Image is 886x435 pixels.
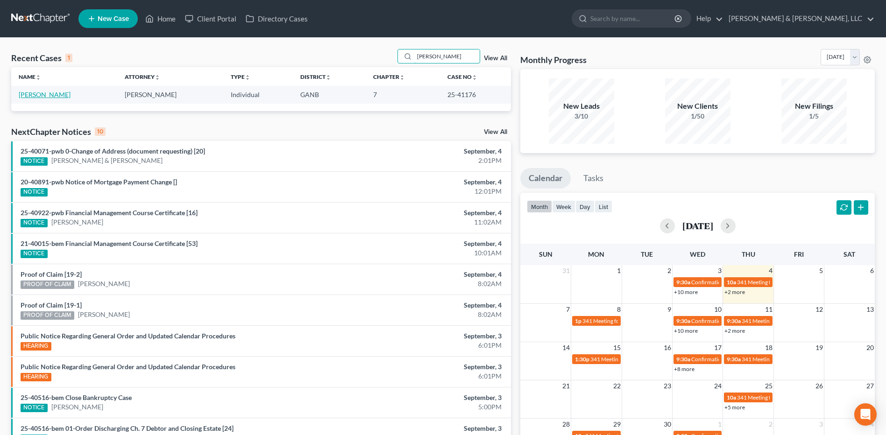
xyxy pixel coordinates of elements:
[300,73,331,80] a: Districtunfold_more
[865,304,875,315] span: 13
[674,327,698,334] a: +10 more
[713,342,723,353] span: 17
[347,147,502,156] div: September, 4
[815,380,824,392] span: 26
[472,75,477,80] i: unfold_more
[347,402,502,412] div: 5:00PM
[539,250,553,258] span: Sun
[35,75,41,80] i: unfold_more
[21,219,48,227] div: NOTICE
[727,356,741,363] span: 9:30a
[241,10,312,27] a: Directory Cases
[21,178,177,186] a: 20-40891-pwb Notice of Mortgage Payment Change []
[682,221,713,231] h2: [DATE]
[347,301,502,310] div: September, 4
[347,279,502,288] div: 8:02AM
[527,200,552,213] button: month
[691,279,798,286] span: Confirmation Hearing for [PERSON_NAME]
[125,73,160,80] a: Attorneyunfold_more
[245,75,250,80] i: unfold_more
[223,86,293,103] td: Individual
[713,304,723,315] span: 10
[676,356,690,363] span: 9:30a
[575,168,612,189] a: Tasks
[612,380,622,392] span: 22
[484,55,507,62] a: View All
[347,424,502,433] div: September, 3
[590,10,676,27] input: Search by name...
[674,365,695,372] a: +8 more
[347,393,502,402] div: September, 3
[51,156,163,165] a: [PERSON_NAME] & [PERSON_NAME]
[21,363,235,371] a: Public Notice Regarding General Order and Updated Calendar Procedures
[781,112,847,121] div: 1/5
[713,380,723,392] span: 24
[724,404,745,411] a: +5 more
[865,380,875,392] span: 27
[11,52,72,63] div: Recent Cases
[347,341,502,350] div: 6:01PM
[326,75,331,80] i: unfold_more
[818,265,824,276] span: 5
[588,250,604,258] span: Mon
[843,250,855,258] span: Sat
[727,279,736,286] span: 10a
[549,101,614,112] div: New Leads
[347,310,502,319] div: 8:02AM
[484,129,507,135] a: View All
[78,310,130,319] a: [PERSON_NAME]
[347,331,502,341] div: September, 3
[665,112,730,121] div: 1/50
[724,327,745,334] a: +2 more
[561,380,571,392] span: 21
[692,10,723,27] a: Help
[21,270,82,278] a: Proof of Claim [19-2]
[676,317,690,324] span: 9:30a
[51,217,103,227] a: [PERSON_NAME]
[440,86,511,103] td: 25-41176
[21,157,48,166] div: NOTICE
[815,304,824,315] span: 12
[293,86,366,103] td: GANB
[665,101,730,112] div: New Clients
[616,265,622,276] span: 1
[663,380,672,392] span: 23
[815,342,824,353] span: 19
[21,393,132,401] a: 25-40516-bem Close Bankruptcy Case
[717,265,723,276] span: 3
[742,317,826,324] span: 341 Meeting for [PERSON_NAME]
[691,317,798,324] span: Confirmation Hearing for [PERSON_NAME]
[595,200,612,213] button: list
[727,317,741,324] span: 9:30a
[19,73,41,80] a: Nameunfold_more
[724,288,745,295] a: +2 more
[818,419,824,430] span: 3
[447,73,477,80] a: Case Nounfold_more
[21,239,198,247] a: 21-40015-bem Financial Management Course Certificate [53]
[21,404,48,412] div: NOTICE
[582,317,666,324] span: 341 Meeting for [PERSON_NAME]
[768,265,773,276] span: 4
[347,187,502,196] div: 12:01PM
[141,10,180,27] a: Home
[21,373,51,381] div: HEARING
[21,342,51,351] div: HEARING
[727,394,736,401] span: 10a
[520,168,571,189] a: Calendar
[231,73,250,80] a: Typeunfold_more
[347,270,502,279] div: September, 4
[21,209,198,217] a: 25-40922-pwb Financial Management Course Certificate [16]
[552,200,575,213] button: week
[520,54,587,65] h3: Monthly Progress
[781,101,847,112] div: New Filings
[575,200,595,213] button: day
[347,362,502,372] div: September, 3
[21,147,205,155] a: 25-40071-pwb 0-Change of Address (document requesting) [20]
[641,250,653,258] span: Tue
[764,342,773,353] span: 18
[794,250,804,258] span: Fri
[373,73,405,80] a: Chapterunfold_more
[565,304,571,315] span: 7
[674,288,698,295] a: +10 more
[663,419,672,430] span: 30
